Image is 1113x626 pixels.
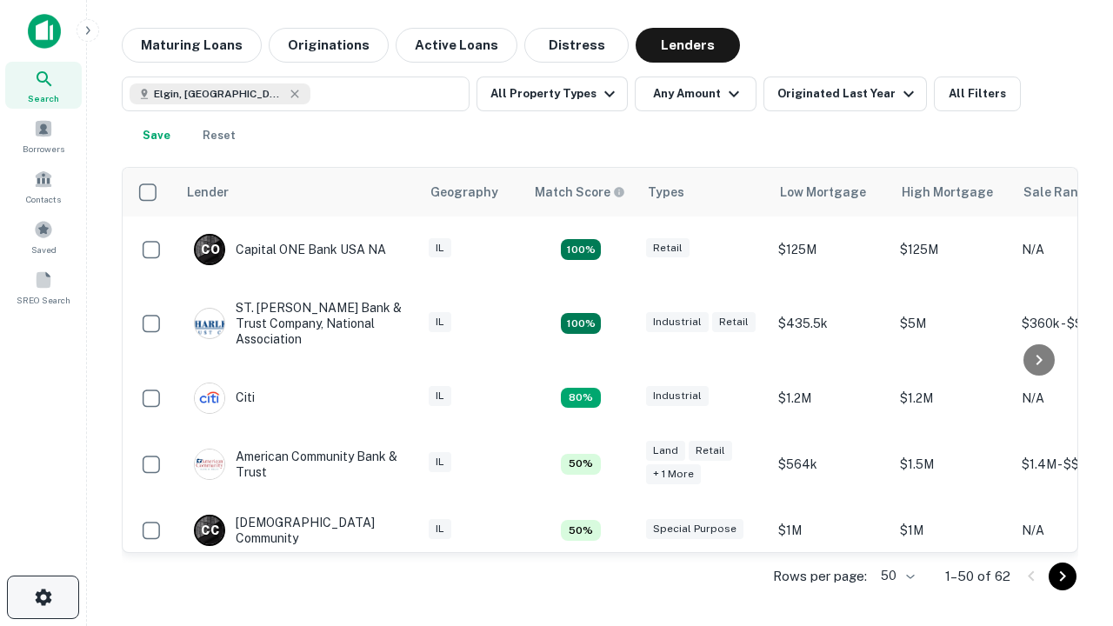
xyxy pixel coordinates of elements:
[646,464,701,484] div: + 1 more
[154,86,284,102] span: Elgin, [GEOGRAPHIC_DATA], [GEOGRAPHIC_DATA]
[524,168,637,216] th: Capitalize uses an advanced AI algorithm to match your search with the best lender. The match sco...
[187,182,229,203] div: Lender
[934,77,1021,111] button: All Filters
[646,519,743,539] div: Special Purpose
[194,383,255,414] div: Citi
[430,182,498,203] div: Geography
[902,182,993,203] div: High Mortgage
[561,313,601,334] div: Matching Properties: 18, hasApolloMatch: undefined
[194,449,403,480] div: American Community Bank & Trust
[28,91,59,105] span: Search
[429,238,451,258] div: IL
[874,563,917,589] div: 50
[770,365,891,431] td: $1.2M
[195,450,224,479] img: picture
[770,283,891,365] td: $435.5k
[891,365,1013,431] td: $1.2M
[194,515,403,546] div: [DEMOGRAPHIC_DATA] Community
[891,168,1013,216] th: High Mortgage
[23,142,64,156] span: Borrowers
[646,441,685,461] div: Land
[648,182,684,203] div: Types
[891,283,1013,365] td: $5M
[420,168,524,216] th: Geography
[646,312,709,332] div: Industrial
[5,263,82,310] a: SREO Search
[31,243,57,256] span: Saved
[122,77,470,111] button: Elgin, [GEOGRAPHIC_DATA], [GEOGRAPHIC_DATA]
[201,241,219,259] p: C O
[524,28,629,63] button: Distress
[773,566,867,587] p: Rows per page:
[5,213,82,260] a: Saved
[891,216,1013,283] td: $125M
[561,388,601,409] div: Matching Properties: 8, hasApolloMatch: undefined
[429,386,451,406] div: IL
[1049,563,1076,590] button: Go to next page
[429,312,451,332] div: IL
[194,300,403,348] div: ST. [PERSON_NAME] Bank & Trust Company, National Association
[646,238,690,258] div: Retail
[891,431,1013,497] td: $1.5M
[429,452,451,472] div: IL
[777,83,919,104] div: Originated Last Year
[535,183,622,202] h6: Match Score
[177,168,420,216] th: Lender
[429,519,451,539] div: IL
[1026,487,1113,570] iframe: Chat Widget
[780,182,866,203] div: Low Mortgage
[689,441,732,461] div: Retail
[17,293,70,307] span: SREO Search
[712,312,756,332] div: Retail
[28,14,61,49] img: capitalize-icon.png
[194,234,386,265] div: Capital ONE Bank USA NA
[636,28,740,63] button: Lenders
[561,454,601,475] div: Matching Properties: 5, hasApolloMatch: undefined
[191,118,247,153] button: Reset
[195,383,224,413] img: picture
[646,386,709,406] div: Industrial
[561,239,601,260] div: Matching Properties: 16, hasApolloMatch: undefined
[26,192,61,206] span: Contacts
[5,112,82,159] a: Borrowers
[5,62,82,109] a: Search
[195,309,224,338] img: picture
[201,522,218,540] p: C C
[535,183,625,202] div: Capitalize uses an advanced AI algorithm to match your search with the best lender. The match sco...
[122,28,262,63] button: Maturing Loans
[637,168,770,216] th: Types
[396,28,517,63] button: Active Loans
[770,431,891,497] td: $564k
[477,77,628,111] button: All Property Types
[635,77,756,111] button: Any Amount
[770,216,891,283] td: $125M
[5,163,82,210] a: Contacts
[891,497,1013,563] td: $1M
[770,497,891,563] td: $1M
[129,118,184,153] button: Save your search to get updates of matches that match your search criteria.
[269,28,389,63] button: Originations
[561,520,601,541] div: Matching Properties: 5, hasApolloMatch: undefined
[763,77,927,111] button: Originated Last Year
[770,168,891,216] th: Low Mortgage
[945,566,1010,587] p: 1–50 of 62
